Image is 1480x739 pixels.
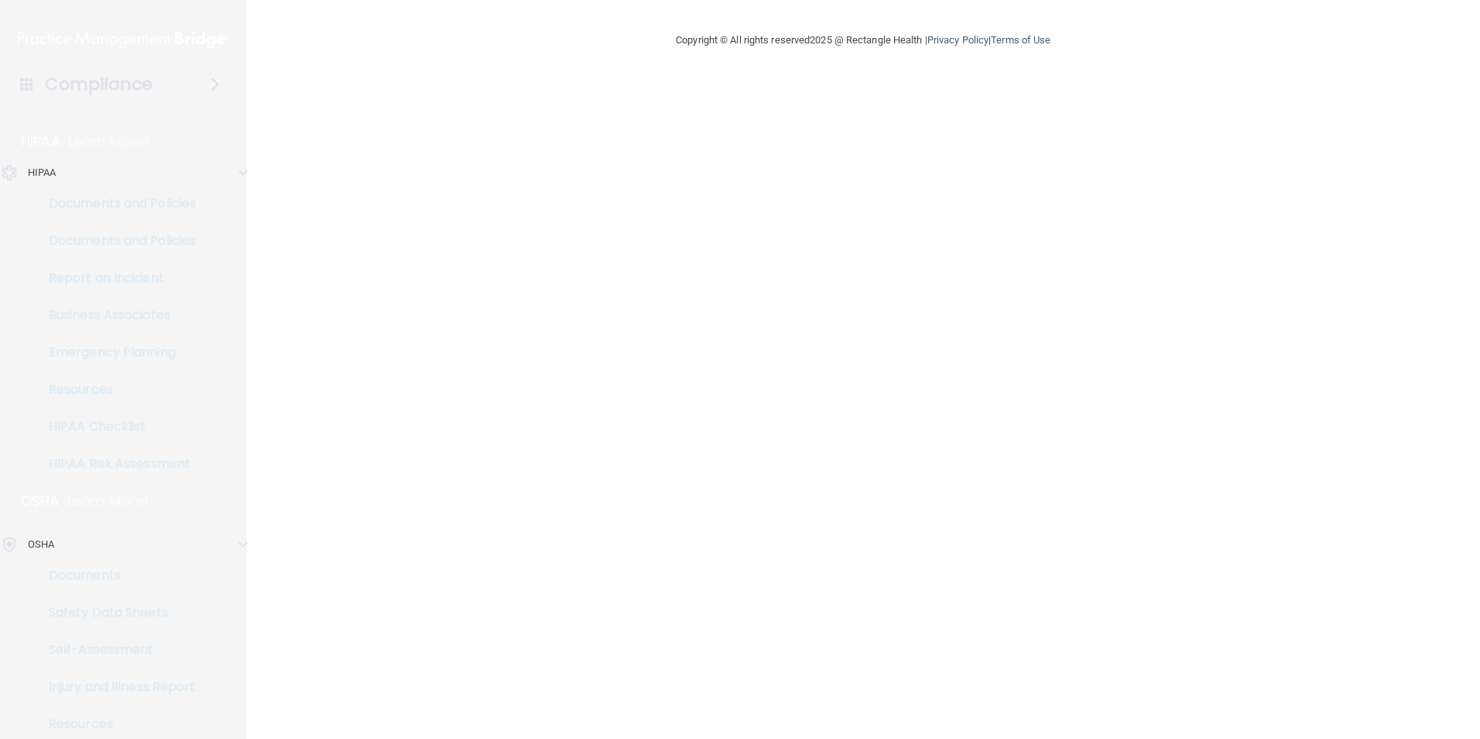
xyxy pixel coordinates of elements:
[21,132,60,151] p: HIPAA
[67,492,149,510] p: Learn More!
[28,163,57,182] p: HIPAA
[10,382,221,397] p: Resources
[10,270,221,286] p: Report an Incident
[10,568,221,583] p: Documents
[10,233,221,249] p: Documents and Policies
[10,642,221,658] p: Self-Assessment
[10,308,221,323] p: Business Associates
[21,492,60,510] p: OSHA
[991,34,1050,46] a: Terms of Use
[10,717,221,732] p: Resources
[10,419,221,435] p: HIPAA Checklist
[10,345,221,360] p: Emergency Planning
[927,34,988,46] a: Privacy Policy
[10,679,221,695] p: Injury and Illness Report
[10,605,221,620] p: Safety Data Sheets
[45,74,152,95] h4: Compliance
[10,196,221,211] p: Documents and Policies
[18,24,228,55] img: PMB logo
[10,456,221,472] p: HIPAA Risk Assessment
[28,535,54,554] p: OSHA
[581,15,1146,65] div: Copyright © All rights reserved 2025 @ Rectangle Health | |
[68,132,150,151] p: Learn More!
